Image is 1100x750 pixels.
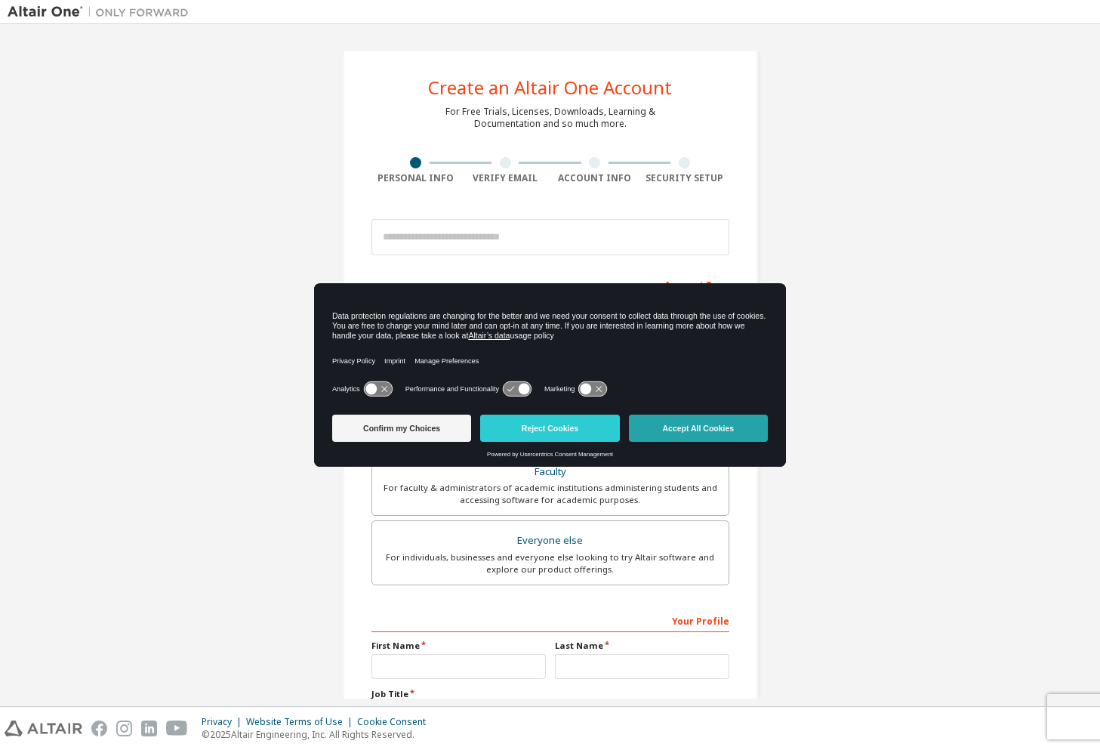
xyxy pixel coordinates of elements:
[166,721,188,736] img: youtube.svg
[428,79,672,97] div: Create an Altair One Account
[371,688,729,700] label: Job Title
[371,272,729,296] div: Account Type
[381,482,719,506] div: For faculty & administrators of academic institutions administering students and accessing softwa...
[639,172,729,184] div: Security Setup
[381,530,719,551] div: Everyone else
[381,461,719,483] div: Faculty
[202,728,435,741] p: © 2025 Altair Engineering, Inc. All Rights Reserved.
[91,721,107,736] img: facebook.svg
[371,640,546,652] label: First Name
[246,716,357,728] div: Website Terms of Use
[116,721,132,736] img: instagram.svg
[371,608,729,632] div: Your Profile
[357,716,435,728] div: Cookie Consent
[550,172,640,184] div: Account Info
[461,172,550,184] div: Verify Email
[5,721,82,736] img: altair_logo.svg
[555,640,729,652] label: Last Name
[371,172,461,184] div: Personal Info
[141,721,157,736] img: linkedin.svg
[381,551,719,576] div: For individuals, businesses and everyone else looking to try Altair software and explore our prod...
[8,5,196,20] img: Altair One
[202,716,246,728] div: Privacy
[445,106,655,130] div: For Free Trials, Licenses, Downloads, Learning & Documentation and so much more.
